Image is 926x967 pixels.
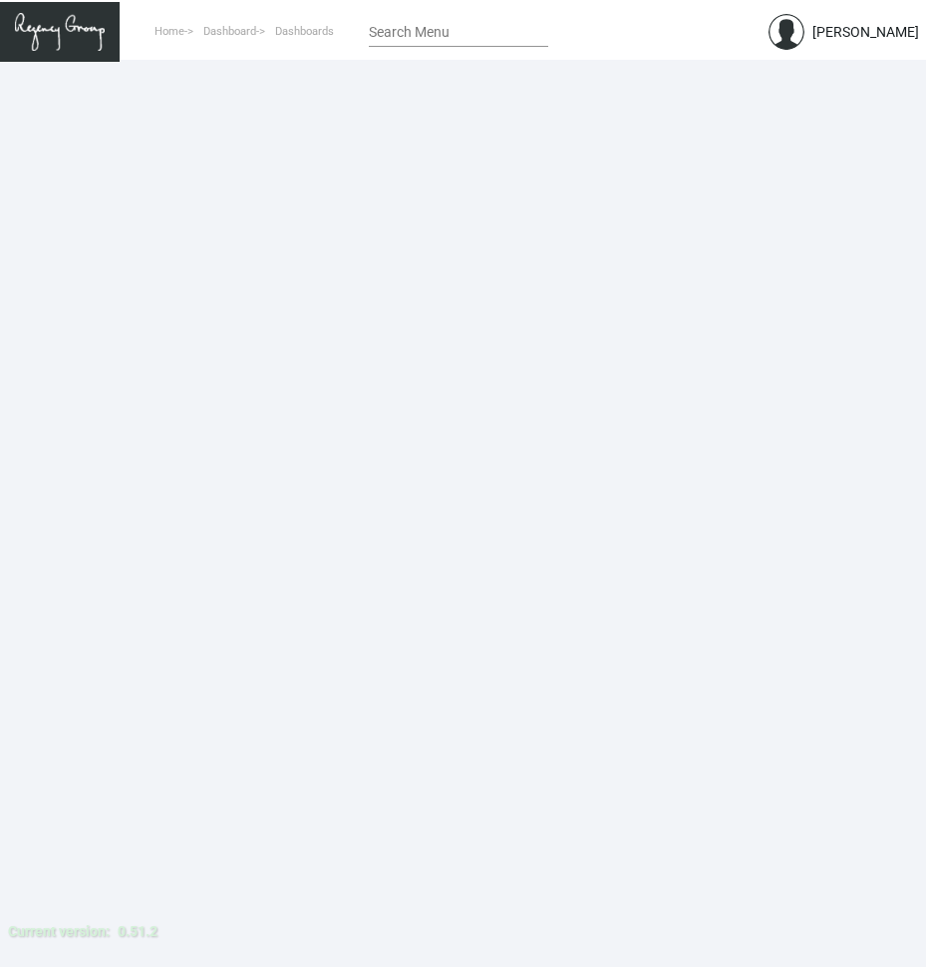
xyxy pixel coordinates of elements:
span: Dashboards [275,25,334,38]
div: [PERSON_NAME] [812,22,919,43]
span: Dashboard [203,25,256,38]
div: Current version: [8,921,110,942]
span: Home [154,25,184,38]
img: admin@bootstrapmaster.com [769,14,804,50]
div: 0.51.2 [118,921,157,942]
